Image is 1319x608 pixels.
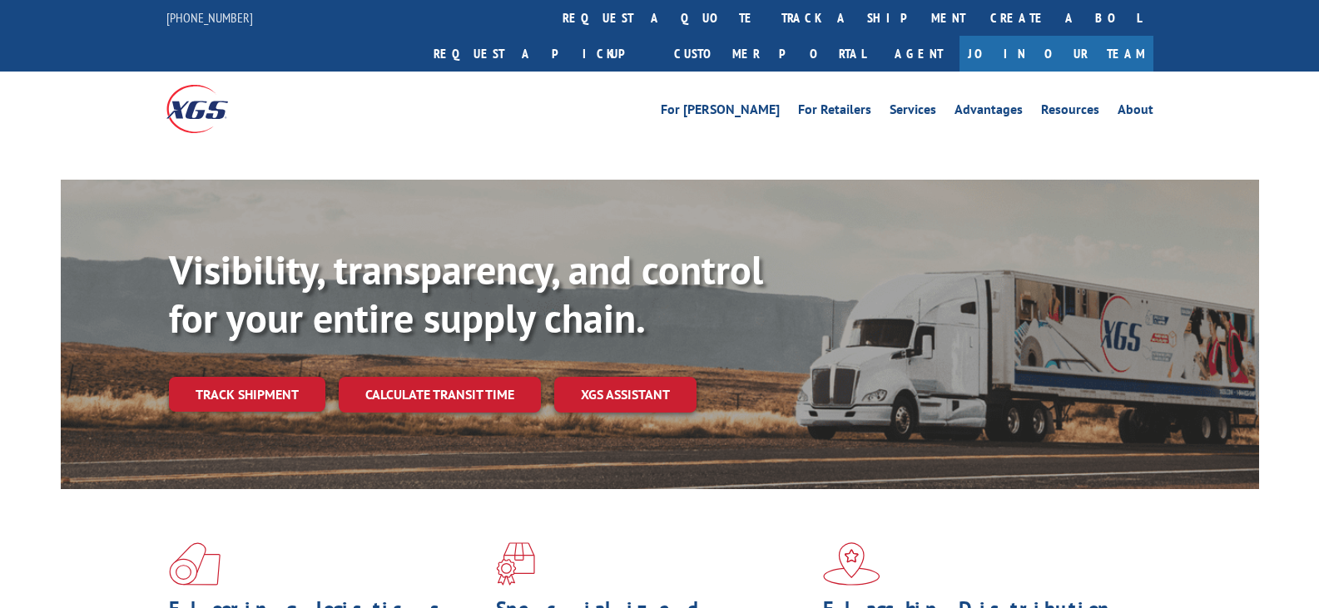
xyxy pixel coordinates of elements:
a: Services [890,103,936,121]
a: Customer Portal [662,36,878,72]
img: xgs-icon-focused-on-flooring-red [496,542,535,586]
a: Calculate transit time [339,377,541,413]
a: For Retailers [798,103,871,121]
a: XGS ASSISTANT [554,377,697,413]
a: [PHONE_NUMBER] [166,9,253,26]
img: xgs-icon-total-supply-chain-intelligence-red [169,542,221,586]
a: Join Our Team [959,36,1153,72]
img: xgs-icon-flagship-distribution-model-red [823,542,880,586]
a: Agent [878,36,959,72]
a: Resources [1041,103,1099,121]
a: About [1118,103,1153,121]
a: Advantages [955,103,1023,121]
a: Track shipment [169,377,325,412]
a: Request a pickup [421,36,662,72]
a: For [PERSON_NAME] [661,103,780,121]
b: Visibility, transparency, and control for your entire supply chain. [169,244,763,344]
